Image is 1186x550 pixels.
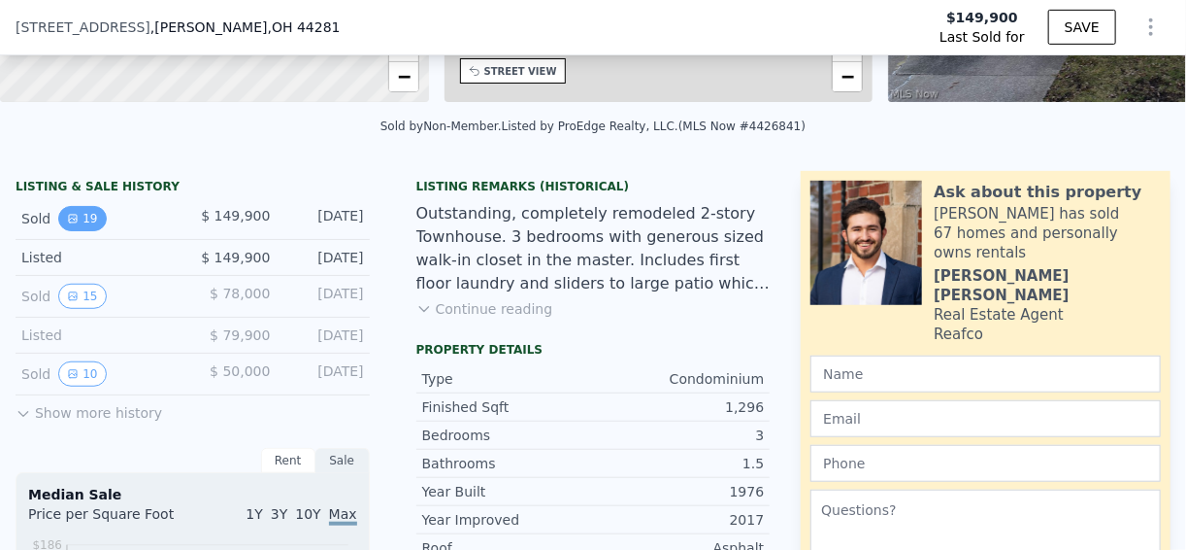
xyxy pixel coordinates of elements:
span: [STREET_ADDRESS] [16,17,150,37]
span: , OH 44281 [268,19,341,35]
input: Phone [810,445,1161,482]
div: [DATE] [285,326,363,345]
div: Sold by Non-Member . [380,120,502,133]
div: Listed [21,326,177,345]
div: 1,296 [593,397,764,417]
div: 3 [593,426,764,445]
div: [DATE] [285,248,363,267]
span: $ 149,900 [201,250,270,265]
button: View historical data [58,284,106,309]
div: Bedrooms [422,426,593,445]
span: Last Sold for [939,27,1025,47]
div: Price per Square Foot [28,504,192,535]
span: $ 79,900 [210,327,270,343]
div: Condominium [593,369,764,389]
div: Property details [416,342,771,358]
div: Finished Sqft [422,397,593,417]
span: Max [329,506,357,526]
div: [DATE] [285,284,363,309]
div: Median Sale [28,485,357,504]
span: $ 50,000 [210,363,270,379]
div: Type [422,369,593,389]
div: [DATE] [285,361,363,387]
span: $ 78,000 [210,286,270,301]
div: [PERSON_NAME] has sold 67 homes and personally owns rentals [934,204,1161,262]
div: Reafco [934,325,983,344]
div: Bathrooms [422,454,593,473]
div: Ask about this property [934,181,1141,204]
div: Sold [21,206,177,231]
button: Show Options [1132,8,1170,47]
div: [PERSON_NAME] [PERSON_NAME] [934,266,1161,305]
div: Year Built [422,482,593,501]
a: Zoom out [833,62,862,91]
span: $149,900 [946,8,1018,27]
button: SAVE [1048,10,1116,45]
span: $ 149,900 [201,208,270,223]
div: Sold [21,361,177,387]
button: Show more history [16,395,162,423]
div: Listing Remarks (Historical) [416,179,771,194]
span: 10Y [295,506,320,522]
span: − [397,64,410,88]
div: Listed [21,248,177,267]
input: Email [810,400,1161,437]
div: Year Improved [422,510,593,530]
div: Outstanding, completely remodeled 2-story Townhouse. 3 bedrooms with generous sized walk-in close... [416,202,771,295]
div: 2017 [593,510,764,530]
span: 1Y [246,506,262,522]
button: Continue reading [416,299,553,319]
span: 3Y [271,506,287,522]
div: STREET VIEW [484,64,557,79]
div: Listed by ProEdge Realty, LLC. (MLS Now #4426841) [502,120,807,133]
div: 1.5 [593,454,764,473]
div: [DATE] [285,206,363,231]
span: , [PERSON_NAME] [150,17,341,37]
div: 1976 [593,482,764,501]
div: LISTING & SALE HISTORY [16,179,370,198]
div: Sold [21,284,177,309]
span: − [841,64,854,88]
div: Rent [261,448,315,473]
button: View historical data [58,206,106,231]
input: Name [810,356,1161,393]
button: View historical data [58,361,106,387]
a: Zoom out [389,62,418,91]
div: Real Estate Agent [934,305,1064,325]
div: Sale [315,448,370,473]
